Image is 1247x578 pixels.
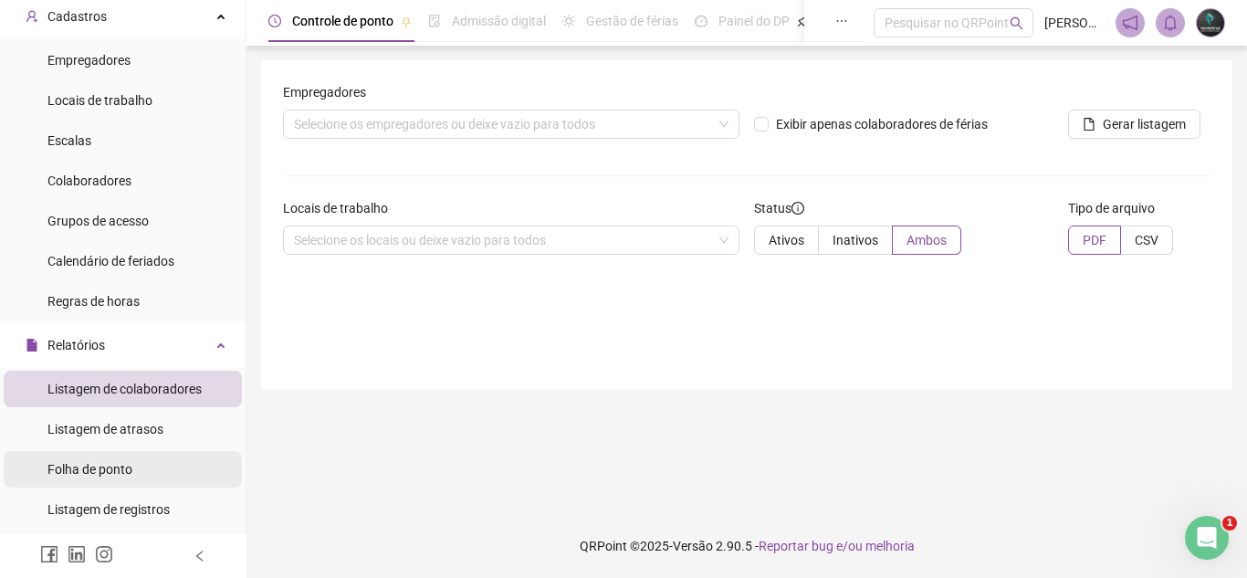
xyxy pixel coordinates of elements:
[562,15,575,27] span: sun
[1103,114,1186,134] span: Gerar listagem
[769,233,804,247] span: Ativos
[47,214,149,228] span: Grupos de acesso
[292,14,393,28] span: Controle de ponto
[452,14,546,28] span: Admissão digital
[1068,198,1155,218] span: Tipo de arquivo
[586,14,678,28] span: Gestão de férias
[1068,110,1200,139] button: Gerar listagem
[246,514,1247,578] footer: QRPoint © 2025 - 2.90.5 -
[718,14,790,28] span: Painel do DP
[1010,16,1023,30] span: search
[1135,233,1158,247] span: CSV
[47,133,91,148] span: Escalas
[1044,13,1105,33] span: [PERSON_NAME]
[1197,9,1224,37] img: 35618
[673,539,713,553] span: Versão
[95,545,113,563] span: instagram
[833,233,878,247] span: Inativos
[759,539,915,553] span: Reportar bug e/ou melhoria
[791,202,804,215] span: info-circle
[40,545,58,563] span: facebook
[906,233,947,247] span: Ambos
[1185,516,1229,560] iframe: Intercom live chat
[47,53,131,68] span: Empregadores
[47,173,131,188] span: Colaboradores
[47,422,163,436] span: Listagem de atrasos
[47,338,105,352] span: Relatórios
[695,15,707,27] span: dashboard
[1083,118,1095,131] span: file
[401,16,412,27] span: pushpin
[47,382,202,396] span: Listagem de colaboradores
[47,9,107,24] span: Cadastros
[835,15,848,27] span: ellipsis
[1122,15,1138,31] span: notification
[428,15,441,27] span: file-done
[47,462,132,477] span: Folha de ponto
[1162,15,1179,31] span: bell
[283,198,400,218] label: Locais de trabalho
[268,15,281,27] span: clock-circle
[754,198,804,218] span: Status
[797,16,808,27] span: pushpin
[769,114,995,134] span: Exibir apenas colaboradores de férias
[1083,233,1106,247] span: PDF
[47,254,174,268] span: Calendário de feriados
[68,545,86,563] span: linkedin
[47,93,152,108] span: Locais de trabalho
[26,10,38,23] span: user-add
[194,550,206,562] span: left
[47,502,170,517] span: Listagem de registros
[47,294,140,309] span: Regras de horas
[1222,516,1237,531] span: 1
[283,82,378,102] label: Empregadores
[26,339,38,352] span: file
